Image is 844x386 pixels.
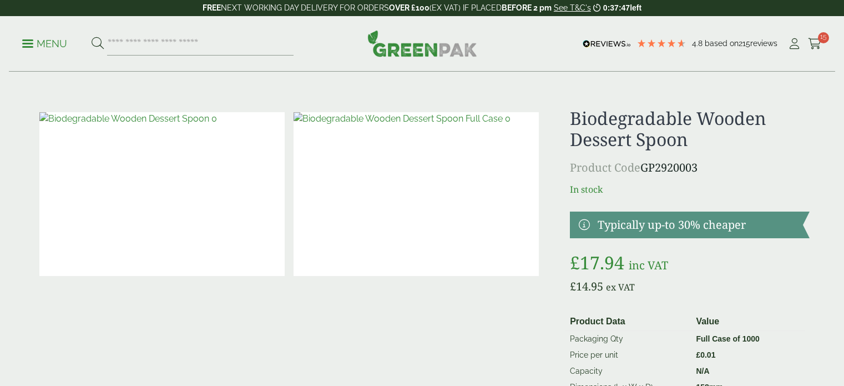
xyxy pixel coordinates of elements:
th: Product Data [565,313,691,331]
strong: N/A [696,367,709,375]
span: inc VAT [629,258,668,273]
a: 15 [808,36,822,52]
span: £ [696,350,700,359]
bdi: 0.01 [696,350,715,359]
i: Cart [808,38,822,49]
bdi: 17.94 [570,250,624,274]
td: Price per unit [565,347,691,363]
p: GP2920003 [570,159,809,176]
strong: OVER £100 [389,3,429,12]
p: In stock [570,183,809,196]
p: Menu [22,37,67,51]
strong: Full Case of 1000 [696,334,759,343]
a: Menu [22,37,67,48]
img: REVIEWS.io [583,40,631,48]
span: £ [570,250,580,274]
span: left [630,3,641,12]
i: My Account [787,38,801,49]
bdi: 14.95 [570,279,603,294]
a: See T&C's [554,3,591,12]
span: Based on [705,39,739,48]
img: Biodegradable Wooden Dessert Spoon 0 [39,112,285,276]
span: 4.8 [692,39,705,48]
td: Packaging Qty [565,330,691,347]
img: Biodegradable Wooden Dessert Spoon Full Case 0 [294,112,539,276]
img: GreenPak Supplies [367,30,477,57]
span: ex VAT [606,281,635,293]
td: Capacity [565,363,691,379]
h1: Biodegradable Wooden Dessert Spoon [570,108,809,151]
span: 0:37:47 [603,3,630,12]
span: Product Code [570,160,640,175]
span: £ [570,279,576,294]
span: 215 [739,39,750,48]
div: 4.79 Stars [636,38,686,48]
span: reviews [750,39,777,48]
span: 15 [818,32,829,43]
th: Value [691,313,805,331]
strong: FREE [203,3,221,12]
strong: BEFORE 2 pm [502,3,552,12]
